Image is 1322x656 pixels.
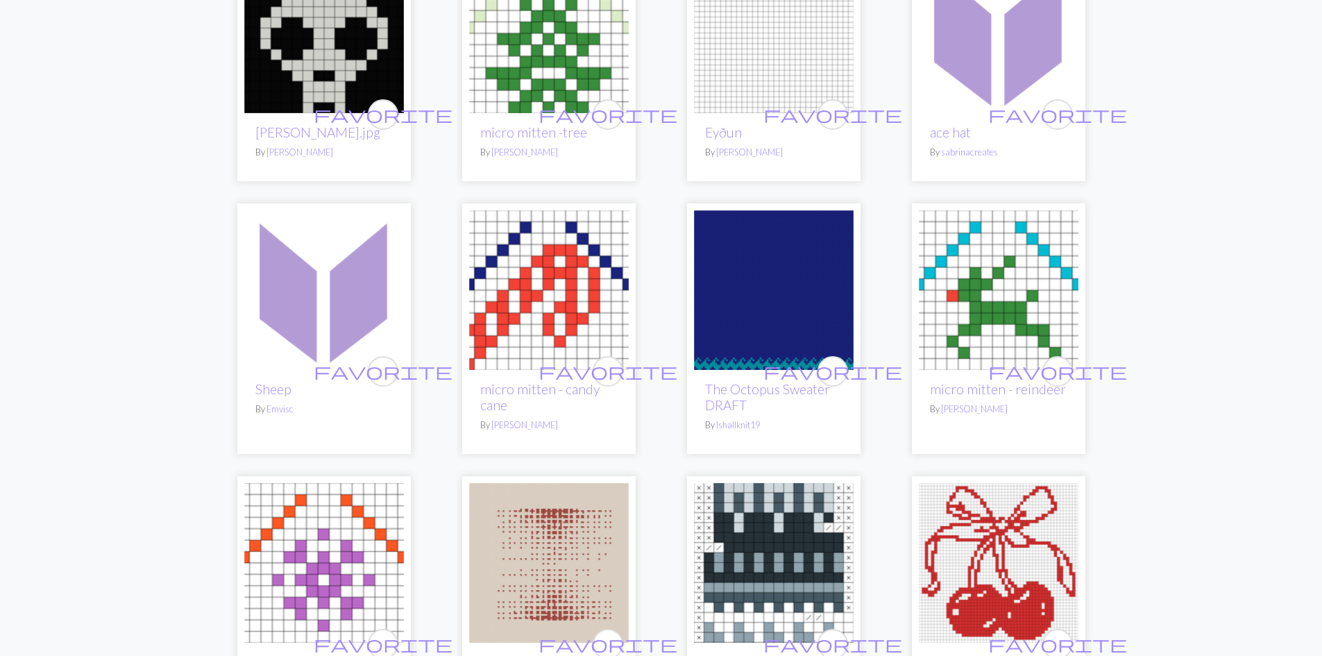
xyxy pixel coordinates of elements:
a: Sheep [244,282,404,295]
button: favourite [593,356,623,387]
span: favorite [988,103,1127,125]
p: By [705,146,842,159]
a: micro mitten - candy cane [469,282,629,295]
i: favourite [763,358,902,385]
button: favourite [817,356,848,387]
button: favourite [368,99,398,130]
img: Dalvik Genser [694,483,854,643]
span: favorite [314,103,452,125]
a: micro mitten - reindeer [930,381,1066,397]
p: By [255,403,393,416]
a: sabrinacreates [941,146,998,158]
span: favorite [314,633,452,655]
i: favourite [314,101,452,128]
i: favourite [988,358,1127,385]
img: micro mitten - reindeer [919,210,1078,370]
span: favorite [988,633,1127,655]
i: favourite [539,358,677,385]
a: [PERSON_NAME].jpg [255,124,380,140]
a: ace hat [930,124,971,140]
i: favourite [539,101,677,128]
a: micro mitten -tree [480,124,587,140]
span: favorite [763,360,902,382]
a: micro mitten -tree [469,25,629,38]
i: favourite [314,358,452,385]
span: favorite [539,103,677,125]
a: [PERSON_NAME] [266,146,333,158]
span: favorite [539,360,677,382]
a: micro mitten [244,555,404,568]
a: The Octopus Sweater DRAFT [705,381,830,413]
a: 90b7af0272c20665dbaa05894cecd900.jpg [469,555,629,568]
i: favourite [988,101,1127,128]
a: Emvisc [266,403,294,414]
span: favorite [763,633,902,655]
a: micro mitten - reindeer [919,282,1078,295]
a: Eyðun [694,25,854,38]
p: By [705,419,842,432]
img: The Octopus Sweater DRAFT [694,210,854,370]
img: Sheep [244,210,404,370]
button: favourite [1042,99,1073,130]
a: [PERSON_NAME] [941,403,1008,414]
a: The Octopus Sweater DRAFT [694,282,854,295]
a: 1000009042.jpg [919,555,1078,568]
p: By [930,146,1067,159]
span: favorite [988,360,1127,382]
p: By [930,403,1067,416]
a: Sheep [255,381,291,397]
img: 1000009042.jpg [919,483,1078,643]
button: favourite [593,99,623,130]
button: favourite [817,99,848,130]
img: micro mitten - candy cane [469,210,629,370]
a: [PERSON_NAME] [491,146,558,158]
a: [PERSON_NAME] [716,146,783,158]
button: favourite [1042,356,1073,387]
i: favourite [763,101,902,128]
a: micro mitten - candy cane [480,381,600,413]
a: [PERSON_NAME] [491,419,558,430]
span: favorite [539,633,677,655]
p: By [255,146,393,159]
a: Ishallknit19 [716,419,760,430]
img: 90b7af0272c20665dbaa05894cecd900.jpg [469,483,629,643]
span: favorite [763,103,902,125]
a: Dalvik Genser [694,555,854,568]
p: By [480,419,618,432]
button: favourite [368,356,398,387]
span: favorite [314,360,452,382]
a: Eyðun [705,124,742,140]
p: By [480,146,618,159]
a: ace hat [919,25,1078,38]
a: kissan kallo.jpg [244,25,404,38]
img: micro mitten [244,483,404,643]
